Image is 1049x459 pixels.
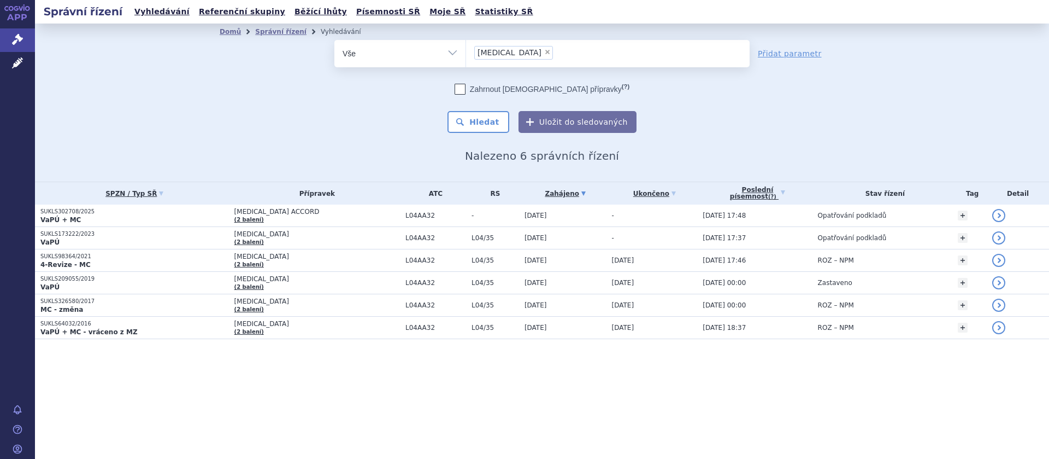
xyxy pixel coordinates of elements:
a: Domů [220,28,241,36]
span: [DATE] [612,301,634,309]
span: [MEDICAL_DATA] [478,49,541,56]
span: - [612,234,614,242]
span: [DATE] 17:46 [703,257,746,264]
span: [DATE] [524,324,547,332]
span: L04/35 [472,279,519,287]
span: L04AA32 [405,324,466,332]
span: L04/35 [472,324,519,332]
p: SUKLS209055/2019 [40,275,229,283]
a: Moje SŘ [426,4,469,19]
span: Opatřování podkladů [818,212,887,219]
a: detail [992,299,1005,312]
span: [MEDICAL_DATA] [234,298,400,305]
th: Přípravek [229,182,400,205]
span: L04AA32 [405,212,466,219]
span: [DATE] [524,301,547,309]
a: (2 balení) [234,329,264,335]
span: [DATE] 18:37 [703,324,746,332]
input: [MEDICAL_DATA] [556,45,562,59]
a: Poslednípísemnost(?) [703,182,812,205]
p: SUKLS173222/2023 [40,230,229,238]
button: Uložit do sledovaných [518,111,637,133]
span: [DATE] [612,324,634,332]
a: SPZN / Typ SŘ [40,186,229,201]
p: SUKLS326580/2017 [40,298,229,305]
a: + [958,323,968,333]
a: Písemnosti SŘ [353,4,423,19]
a: + [958,211,968,220]
strong: 4-Revize - MC [40,261,91,269]
strong: MC - změna [40,306,83,313]
th: Tag [952,182,987,205]
span: [DATE] 00:00 [703,279,746,287]
a: + [958,233,968,243]
th: Detail [987,182,1049,205]
th: Stav řízení [812,182,953,205]
strong: VaPÚ [40,239,60,246]
span: [DATE] [524,257,547,264]
span: [MEDICAL_DATA] [234,230,400,238]
span: × [544,49,551,55]
a: (2 balení) [234,306,264,312]
a: Správní řízení [255,28,307,36]
a: (2 balení) [234,284,264,290]
a: Vyhledávání [131,4,193,19]
span: L04AA32 [405,301,466,309]
span: [DATE] [524,212,547,219]
a: Přidat parametr [758,48,822,59]
span: ROZ – NPM [818,324,854,332]
p: SUKLS302708/2025 [40,208,229,216]
a: Referenční skupiny [196,4,288,19]
a: detail [992,276,1005,289]
a: detail [992,231,1005,245]
th: RS [466,182,519,205]
strong: VaPÚ [40,283,60,291]
label: Zahrnout [DEMOGRAPHIC_DATA] přípravky [455,84,629,95]
p: SUKLS98364/2021 [40,253,229,260]
p: SUKLS64032/2016 [40,320,229,328]
span: [DATE] [524,279,547,287]
span: L04AA32 [405,279,466,287]
span: - [472,212,519,219]
a: Ukončeno [612,186,698,201]
span: [MEDICAL_DATA] [234,253,400,260]
span: ROZ – NPM [818,301,854,309]
a: Běžící lhůty [291,4,350,19]
span: [MEDICAL_DATA] [234,275,400,283]
span: L04AA32 [405,234,466,242]
span: L04/35 [472,234,519,242]
button: Hledat [447,111,509,133]
span: [MEDICAL_DATA] [234,320,400,328]
a: + [958,300,968,310]
a: (2 balení) [234,262,264,268]
a: detail [992,209,1005,222]
a: + [958,255,968,265]
span: - [612,212,614,219]
li: Vyhledávání [321,24,375,40]
abbr: (?) [768,194,776,200]
span: [MEDICAL_DATA] ACCORD [234,208,400,216]
h2: Správní řízení [35,4,131,19]
span: [DATE] 17:37 [703,234,746,242]
span: L04/35 [472,257,519,264]
span: [DATE] [612,279,634,287]
span: Nalezeno 6 správních řízení [465,149,619,162]
a: detail [992,321,1005,334]
a: + [958,278,968,288]
span: Opatřování podkladů [818,234,887,242]
a: (2 balení) [234,217,264,223]
a: Zahájeno [524,186,606,201]
strong: VaPÚ + MC [40,216,81,224]
span: Zastaveno [818,279,852,287]
span: ROZ – NPM [818,257,854,264]
th: ATC [400,182,466,205]
span: [DATE] [612,257,634,264]
span: L04AA32 [405,257,466,264]
span: [DATE] 00:00 [703,301,746,309]
strong: VaPÚ + MC - vráceno z MZ [40,328,138,336]
span: [DATE] [524,234,547,242]
a: detail [992,254,1005,267]
a: (2 balení) [234,239,264,245]
span: [DATE] 17:48 [703,212,746,219]
span: L04/35 [472,301,519,309]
